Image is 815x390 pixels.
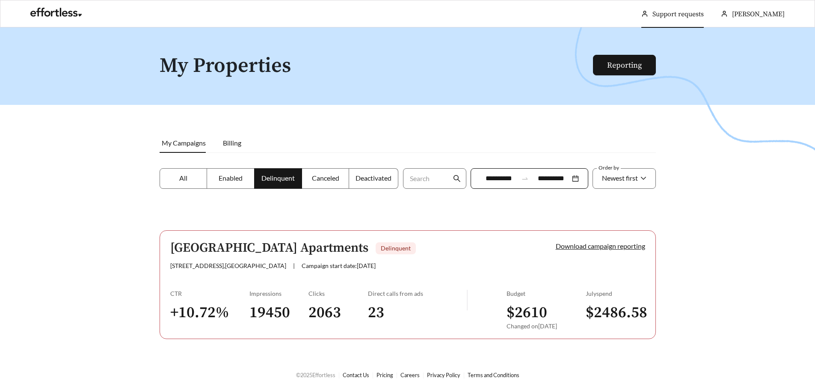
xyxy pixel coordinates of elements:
[586,303,645,322] h3: $ 2486.58
[507,290,586,297] div: Budget
[453,175,461,182] span: search
[593,55,656,75] button: Reporting
[368,290,467,297] div: Direct calls from ads
[160,230,656,339] a: [GEOGRAPHIC_DATA] ApartmentsDelinquent[STREET_ADDRESS],[GEOGRAPHIC_DATA]|Campaign start date:[DAT...
[607,60,642,70] a: Reporting
[170,241,368,255] h5: [GEOGRAPHIC_DATA] Apartments
[170,290,249,297] div: CTR
[223,139,241,147] span: Billing
[732,10,785,18] span: [PERSON_NAME]
[249,303,309,322] h3: 19450
[308,290,368,297] div: Clicks
[219,174,243,182] span: Enabled
[293,262,295,269] span: |
[170,303,249,322] h3: + 10.72 %
[602,174,638,182] span: Newest first
[556,242,645,250] a: Download campaign reporting
[381,244,411,252] span: Delinquent
[312,174,339,182] span: Canceled
[467,290,468,310] img: line
[356,174,391,182] span: Deactivated
[308,303,368,322] h3: 2063
[261,174,295,182] span: Delinquent
[507,303,586,322] h3: $ 2610
[160,55,594,77] h1: My Properties
[521,175,529,182] span: to
[507,322,586,330] div: Changed on [DATE]
[249,290,309,297] div: Impressions
[586,290,645,297] div: July spend
[162,139,206,147] span: My Campaigns
[170,262,286,269] span: [STREET_ADDRESS] , [GEOGRAPHIC_DATA]
[521,175,529,182] span: swap-right
[368,303,467,322] h3: 23
[302,262,376,269] span: Campaign start date: [DATE]
[179,174,187,182] span: All
[652,10,704,18] a: Support requests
